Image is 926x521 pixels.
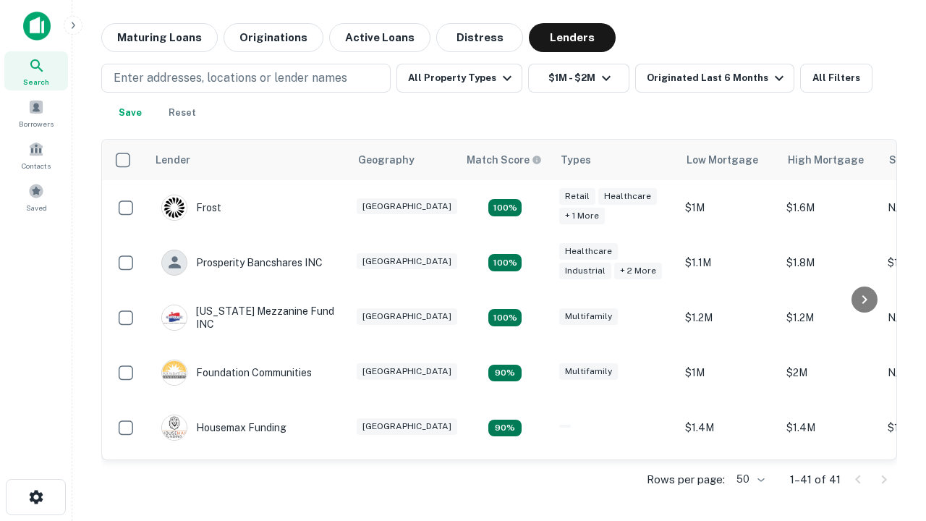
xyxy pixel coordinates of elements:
[161,360,312,386] div: Foundation Communities
[678,400,779,455] td: $1.4M
[559,263,611,279] div: Industrial
[779,455,880,510] td: $1.6M
[23,12,51,41] img: capitalize-icon.png
[349,140,458,180] th: Geography
[528,64,629,93] button: $1M - $2M
[357,418,457,435] div: [GEOGRAPHIC_DATA]
[156,151,190,169] div: Lender
[162,195,187,220] img: picture
[488,309,522,326] div: Matching Properties: 5, hasApolloMatch: undefined
[779,400,880,455] td: $1.4M
[678,455,779,510] td: $1.4M
[357,308,457,325] div: [GEOGRAPHIC_DATA]
[779,290,880,345] td: $1.2M
[559,243,618,260] div: Healthcare
[687,151,758,169] div: Low Mortgage
[552,140,678,180] th: Types
[161,305,335,331] div: [US_STATE] Mezzanine Fund INC
[731,469,767,490] div: 50
[559,308,618,325] div: Multifamily
[678,345,779,400] td: $1M
[488,254,522,271] div: Matching Properties: 8, hasApolloMatch: undefined
[436,23,523,52] button: Distress
[396,64,522,93] button: All Property Types
[23,76,49,88] span: Search
[467,152,542,168] div: Capitalize uses an advanced AI algorithm to match your search with the best lender. The match sco...
[635,64,794,93] button: Originated Last 6 Months
[678,235,779,290] td: $1.1M
[488,420,522,437] div: Matching Properties: 4, hasApolloMatch: undefined
[647,69,788,87] div: Originated Last 6 Months
[147,140,349,180] th: Lender
[559,208,605,224] div: + 1 more
[358,151,415,169] div: Geography
[559,188,595,205] div: Retail
[161,415,286,441] div: Housemax Funding
[101,23,218,52] button: Maturing Loans
[4,51,68,90] a: Search
[790,471,841,488] p: 1–41 of 41
[559,363,618,380] div: Multifamily
[107,98,153,127] button: Save your search to get updates of matches that match your search criteria.
[488,365,522,382] div: Matching Properties: 4, hasApolloMatch: undefined
[779,235,880,290] td: $1.8M
[19,118,54,130] span: Borrowers
[614,263,662,279] div: + 2 more
[357,363,457,380] div: [GEOGRAPHIC_DATA]
[647,471,725,488] p: Rows per page:
[161,195,221,221] div: Frost
[458,140,552,180] th: Capitalize uses an advanced AI algorithm to match your search with the best lender. The match sco...
[561,151,591,169] div: Types
[329,23,430,52] button: Active Loans
[159,98,205,127] button: Reset
[4,135,68,174] a: Contacts
[678,180,779,235] td: $1M
[357,253,457,270] div: [GEOGRAPHIC_DATA]
[101,64,391,93] button: Enter addresses, locations or lender names
[4,93,68,132] a: Borrowers
[22,160,51,171] span: Contacts
[161,250,323,276] div: Prosperity Bancshares INC
[162,415,187,440] img: picture
[357,198,457,215] div: [GEOGRAPHIC_DATA]
[162,360,187,385] img: picture
[779,180,880,235] td: $1.6M
[114,69,347,87] p: Enter addresses, locations or lender names
[678,290,779,345] td: $1.2M
[598,188,657,205] div: Healthcare
[854,405,926,475] iframe: Chat Widget
[4,177,68,216] a: Saved
[26,202,47,213] span: Saved
[779,345,880,400] td: $2M
[488,199,522,216] div: Matching Properties: 5, hasApolloMatch: undefined
[779,140,880,180] th: High Mortgage
[224,23,323,52] button: Originations
[162,305,187,330] img: picture
[800,64,872,93] button: All Filters
[788,151,864,169] div: High Mortgage
[678,140,779,180] th: Low Mortgage
[467,152,539,168] h6: Match Score
[529,23,616,52] button: Lenders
